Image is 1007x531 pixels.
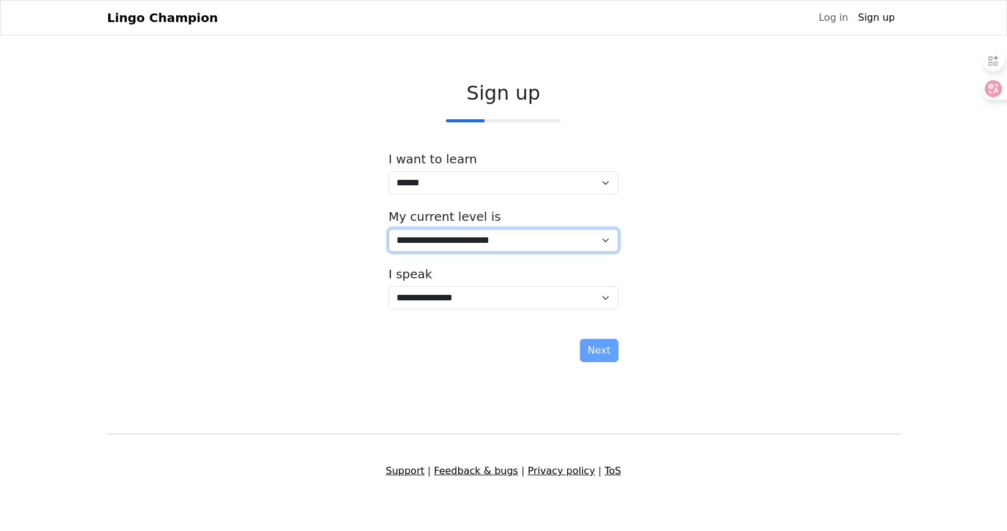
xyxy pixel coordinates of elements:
a: Feedback & bugs [434,465,518,477]
a: Sign up [853,6,900,30]
a: Privacy policy [528,465,595,477]
label: I want to learn [388,152,477,166]
a: Log in [814,6,853,30]
label: I speak [388,267,433,281]
h2: Sign up [388,81,619,105]
a: ToS [604,465,621,477]
div: | | | [100,464,907,478]
label: My current level is [388,209,501,224]
a: Support [386,465,425,477]
a: Lingo Champion [107,6,218,30]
